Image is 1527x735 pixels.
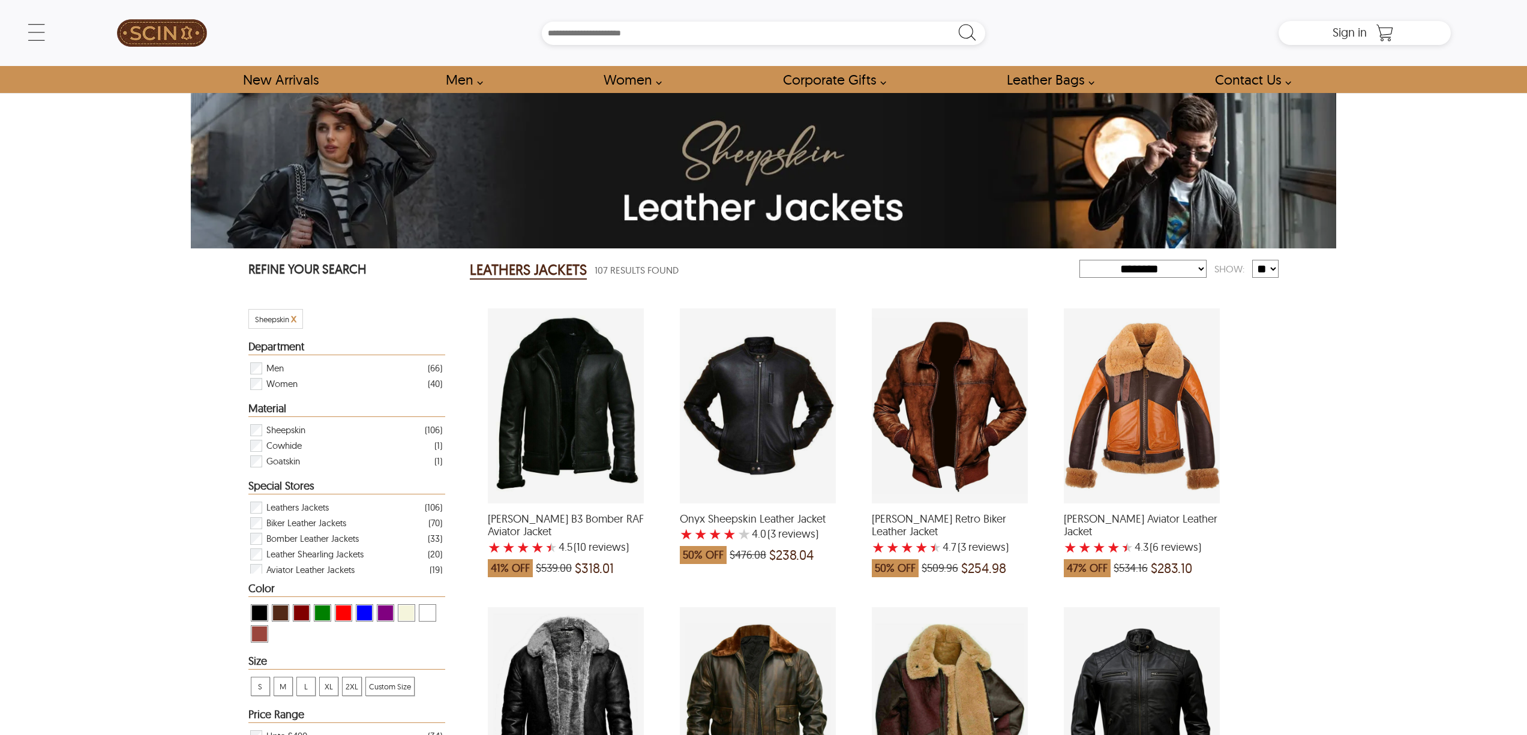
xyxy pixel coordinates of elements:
[249,500,443,515] div: Filter Leathers Jackets Leathers Jackets
[428,361,442,376] div: ( 66 )
[1333,29,1367,38] a: Sign in
[769,549,814,561] span: $238.04
[425,500,442,515] div: ( 106 )
[769,66,893,93] a: Shop Leather Corporate Gifts
[915,541,928,553] label: 4 rating
[575,562,614,574] span: $318.01
[320,677,338,695] span: XL
[680,546,727,564] span: 50% OFF
[536,562,572,574] span: $539.00
[586,541,626,553] span: reviews
[266,547,364,562] span: Leather Shearling Jackets
[1333,25,1367,40] span: Sign in
[488,559,533,577] span: 41% OFF
[319,677,338,696] div: View XL Leathers Jackets
[872,559,919,577] span: 50% OFF
[356,604,373,622] div: View Blue Leathers Jackets
[961,562,1006,574] span: $254.98
[428,547,442,562] div: ( 20 )
[342,677,362,696] div: View 2XL Leathers Jackets
[886,541,899,553] label: 2 rating
[1121,541,1133,553] label: 5 rating
[366,677,414,695] span: Custom Size
[590,66,668,93] a: Shop Women Leather Jackets
[680,512,836,526] span: Onyx Sheepskin Leather Jacket
[248,655,446,670] div: Heading Filter Leathers Jackets by Size
[502,541,515,553] label: 2 rating
[248,583,446,597] div: Heading Filter Leathers Jackets by Color
[272,604,289,622] div: View Brown ( Brand Color ) Leathers Jackets
[291,311,296,325] span: Cancel Filter
[488,512,644,538] span: Troy B3 Bomber RAF Aviator Jacket
[296,677,316,696] div: View L Leathers Jackets
[266,500,329,515] span: Leathers Jackets
[117,6,207,60] img: SCIN
[76,6,248,60] a: SCIN
[377,604,394,622] div: View Purple Leathers Jackets
[248,260,446,280] p: REFINE YOUR SEARCH
[343,677,361,695] span: 2XL
[434,454,442,469] div: ( 1 )
[430,562,442,577] div: ( 19 )
[266,562,355,578] span: Aviator Leather Jackets
[488,496,644,583] a: Troy B3 Bomber RAF Aviator Jacket with a 4.5 Star Rating 10 Product Review which was at a price o...
[1114,562,1148,574] span: $534.16
[559,541,572,553] label: 4.5
[248,709,446,723] div: Heading Filter Leathers Jackets by Price Range
[251,677,270,696] div: View S Leathers Jackets
[314,604,331,622] div: View Green Leathers Jackets
[365,677,415,696] div: View Custom Size Leathers Jackets
[249,376,443,392] div: Filter Women Leathers Jackets
[249,454,443,469] div: Filter Goatskin Leathers Jackets
[293,604,310,622] div: View Maroon Leathers Jackets
[470,260,587,280] h2: LEATHERS JACKETS
[1207,259,1252,280] div: Show:
[434,438,442,453] div: ( 1 )
[191,93,1336,248] img: Shop Sheepskin Leather Jackets | Real Sheepskin Jackets
[419,604,436,622] div: View White Leathers Jackets
[1064,496,1220,583] a: Gary Aviator Leather Jacket with a 4.333333333333334 Star Rating 6 Product Review which was at a ...
[737,528,751,540] label: 5 rating
[1078,541,1091,553] label: 2 rating
[428,515,442,530] div: ( 70 )
[229,66,332,93] a: Shop New Arrivals
[1064,512,1220,538] span: Gary Aviator Leather Jacket
[470,258,1079,282] div: Leathers Jackets 107 Results Found
[428,376,442,391] div: ( 40 )
[1107,541,1120,553] label: 4 rating
[249,547,443,562] div: Filter Leather Shearling Jackets Leathers Jackets
[1150,541,1159,553] span: (6
[266,422,305,438] span: Sheepskin
[929,541,941,553] label: 5 rating
[335,604,352,622] div: View Red Leathers Jackets
[274,677,293,696] div: View M Leathers Jackets
[709,528,722,540] label: 3 rating
[958,541,966,553] span: (3
[1064,559,1111,577] span: 47% OFF
[872,496,1028,583] a: Abel Retro Biker Leather Jacket with a 4.666666666666667 Star Rating 3 Product Review which was a...
[248,480,446,494] div: Heading Filter Leathers Jackets by Special Stores
[1201,66,1298,93] a: contact-us
[680,528,693,540] label: 1 rating
[680,496,836,571] a: Onyx Sheepskin Leather Jacket with a 4 Star Rating 3 Product Review which was at a price of $476....
[1064,541,1077,553] label: 1 rating
[1373,24,1397,42] a: Shopping Cart
[922,562,958,574] span: $509.96
[872,512,1028,538] span: Abel Retro Biker Leather Jacket
[1150,541,1201,553] span: )
[266,515,346,531] span: Biker Leather Jackets
[266,454,300,469] span: Goatskin
[694,528,707,540] label: 2 rating
[958,541,1009,553] span: )
[249,422,443,438] div: Filter Sheepskin Leathers Jackets
[943,541,956,553] label: 4.7
[595,263,679,278] span: 107 Results Found
[398,604,415,622] div: View Beige Leathers Jackets
[428,531,442,546] div: ( 33 )
[574,541,586,553] span: (10
[488,541,501,553] label: 1 rating
[574,541,629,553] span: )
[517,541,530,553] label: 3 rating
[776,528,815,540] span: reviews
[432,66,490,93] a: shop men's leather jackets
